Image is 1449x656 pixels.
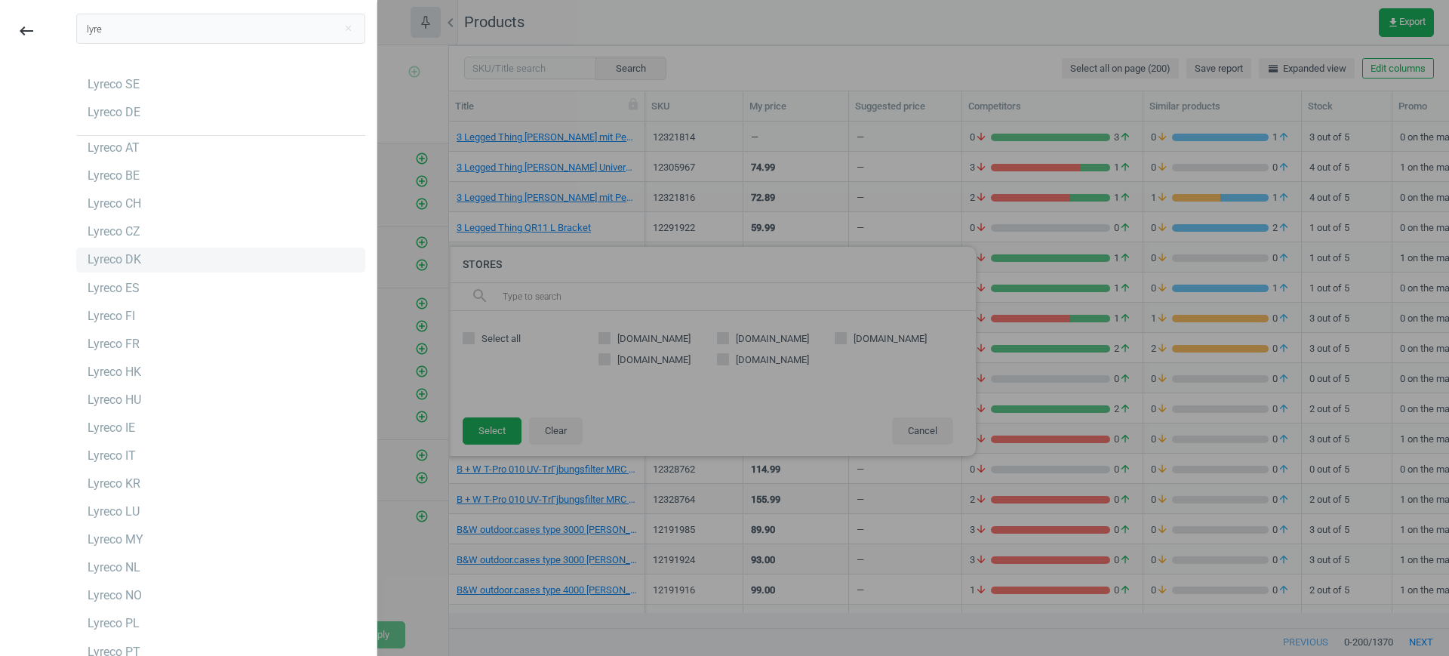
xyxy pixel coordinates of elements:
[88,251,141,268] div: Lyreco DK
[88,504,140,520] div: Lyreco LU
[88,336,140,353] div: Lyreco FR
[88,364,141,380] div: Lyreco HK
[88,476,140,492] div: Lyreco KR
[88,196,141,212] div: Lyreco CH
[88,104,140,121] div: Lyreco DE
[9,14,44,49] button: keyboard_backspace
[88,280,140,297] div: Lyreco ES
[76,14,365,44] input: Search campaign
[88,223,140,240] div: Lyreco CZ
[88,559,140,576] div: Lyreco NL
[88,531,143,548] div: Lyreco MY
[88,615,140,632] div: Lyreco PL
[88,140,140,156] div: Lyreco AT
[88,168,140,184] div: Lyreco BE
[88,587,142,604] div: Lyreco NO
[88,392,141,408] div: Lyreco HU
[337,22,359,35] button: Close
[88,76,140,93] div: Lyreco SE
[88,308,135,325] div: Lyreco FI
[88,420,135,436] div: Lyreco IE
[17,22,35,40] i: keyboard_backspace
[88,448,136,464] div: Lyreco IT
